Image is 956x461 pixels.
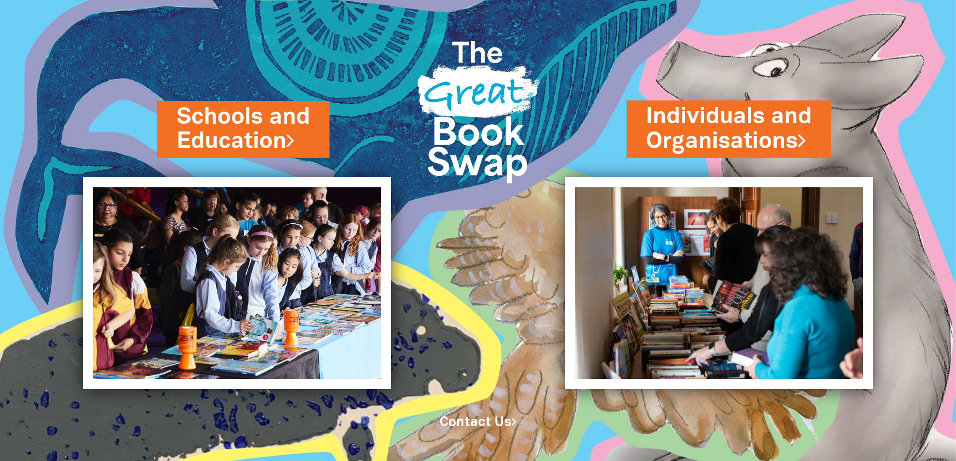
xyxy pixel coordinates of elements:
a: Individuals andOrganisations [646,101,812,156]
a: Contact Us [440,416,516,428]
img: Great Bookswap logo [406,12,550,204]
img: Individuals and Organisations [565,177,873,389]
img: Schools and Education [83,177,391,389]
a: Schools andEducation [177,101,310,157]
